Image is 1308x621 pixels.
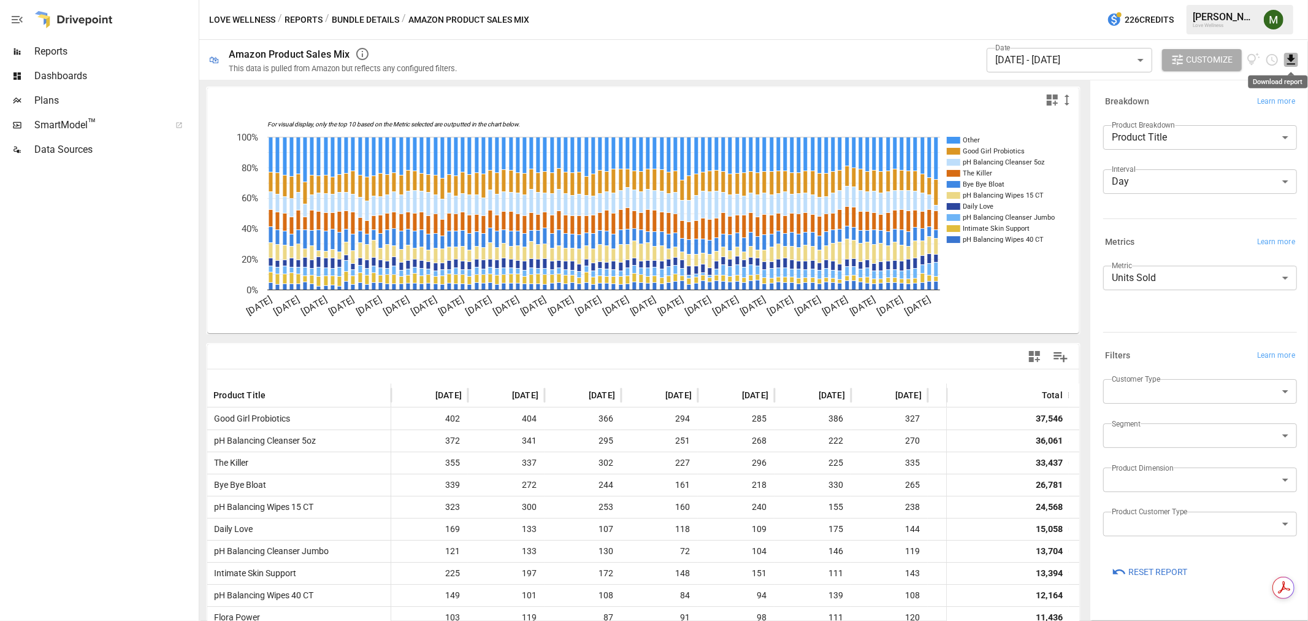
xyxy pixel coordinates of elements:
[397,541,462,562] span: 121
[781,408,845,430] span: 386
[245,294,274,317] text: [DATE]
[474,563,538,584] span: 197
[934,408,998,430] span: 906
[546,294,576,317] text: [DATE]
[512,389,538,401] span: [DATE]
[242,163,258,174] text: 80%
[397,452,462,474] span: 355
[963,136,980,144] text: Other
[934,474,998,496] span: 1,131
[1264,10,1283,29] img: Meredith Lacasse
[627,519,692,540] span: 118
[34,142,196,157] span: Data Sources
[857,474,922,496] span: 265
[474,474,538,496] span: 272
[209,430,316,452] span: pH Balancing Cleanser 5oz
[34,69,196,83] span: Dashboards
[627,408,692,430] span: 294
[247,285,258,296] text: 0%
[781,585,845,606] span: 139
[934,452,998,474] span: 957
[213,389,266,401] span: Product Title
[1036,519,1063,540] div: 15,058
[474,541,538,562] span: 133
[627,452,692,474] span: 227
[1112,418,1141,429] label: Segment
[209,12,275,28] button: Love Wellness
[848,294,878,317] text: [DATE]
[1036,474,1063,496] div: 26,781
[1102,9,1179,31] button: 226Credits
[704,519,768,540] span: 109
[704,585,768,606] span: 94
[1257,96,1295,108] span: Learn more
[1256,2,1291,37] button: Meredith Lacasse
[1036,452,1063,474] div: 33,437
[857,496,922,518] span: 238
[1187,52,1233,67] span: Customize
[88,116,96,131] span: ™
[819,389,845,401] span: [DATE]
[1128,565,1187,580] span: Reset Report
[704,474,768,496] span: 218
[1036,563,1063,584] div: 13,394
[551,585,615,606] span: 108
[409,294,438,317] text: [DATE]
[742,389,768,401] span: [DATE]
[963,169,992,177] text: The Killer
[381,294,411,317] text: [DATE]
[209,541,329,562] span: pH Balancing Cleanser Jumbo
[627,474,692,496] span: 161
[1125,12,1174,28] span: 226 Credits
[1103,169,1297,194] div: Day
[1112,120,1176,130] label: Product Breakdown
[551,541,615,562] span: 130
[1036,541,1063,562] div: 13,704
[1112,506,1188,517] label: Product Customer Type
[209,585,313,606] span: pH Balancing Wipes 40 CT
[402,12,406,28] div: /
[684,294,713,317] text: [DATE]
[627,563,692,584] span: 148
[272,294,301,317] text: [DATE]
[1036,496,1063,518] div: 24,568
[332,12,399,28] button: Bundle Details
[519,294,548,317] text: [DATE]
[589,389,615,401] span: [DATE]
[903,294,932,317] text: [DATE]
[437,294,466,317] text: [DATE]
[299,294,329,317] text: [DATE]
[285,12,323,28] button: Reports
[963,180,1004,188] text: Bye Bye Bloat
[278,12,282,28] div: /
[417,387,434,404] button: Sort
[781,541,845,562] span: 146
[781,452,845,474] span: 225
[793,294,822,317] text: [DATE]
[895,389,922,401] span: [DATE]
[647,387,664,404] button: Sort
[704,452,768,474] span: 296
[491,294,521,317] text: [DATE]
[397,430,462,452] span: 372
[738,294,768,317] text: [DATE]
[435,389,462,401] span: [DATE]
[963,158,1045,166] text: pH Balancing Cleanser 5oz
[1112,164,1136,174] label: Interval
[781,430,845,452] span: 222
[857,452,922,474] span: 335
[209,563,296,584] span: Intimate Skin Support
[857,563,922,584] span: 143
[934,519,998,540] span: 526
[1162,49,1242,71] button: Customize
[242,223,258,234] text: 40%
[1036,408,1063,430] div: 37,546
[934,430,998,452] span: 987
[209,496,313,518] span: pH Balancing Wipes 15 CT
[327,294,356,317] text: [DATE]
[857,408,922,430] span: 327
[1103,125,1297,150] div: Product Title
[325,12,329,28] div: /
[800,387,817,404] button: Sort
[1103,561,1196,583] button: Reset Report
